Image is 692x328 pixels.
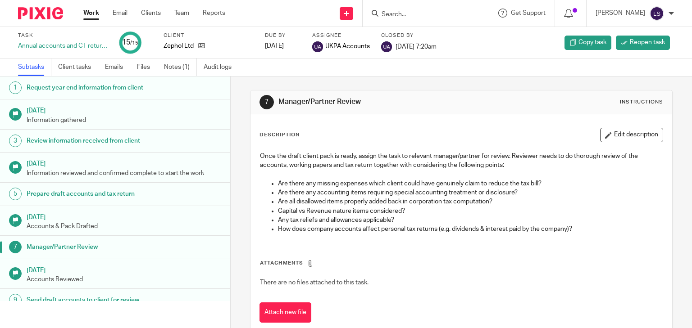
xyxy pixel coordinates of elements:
div: 7 [9,241,22,253]
p: How does company accounts affect personal tax returns (e.g. dividends & interest paid by the comp... [278,225,663,234]
a: Reports [203,9,225,18]
label: Due by [265,32,301,39]
h1: Send draft accounts to client for review [27,293,156,307]
a: Team [174,9,189,18]
a: Client tasks [58,58,98,76]
a: Clients [141,9,161,18]
label: Task [18,32,108,39]
p: Are there any missing expenses which client could have genuinely claim to reduce the tax bill? [278,179,663,188]
span: [DATE] 7:20am [396,43,437,49]
div: 9 [9,294,22,306]
h1: [DATE] [27,211,221,222]
p: Capital vs Revenue nature items considered? [278,207,663,216]
a: Notes (1) [164,58,197,76]
h1: Request year end information from client [27,81,156,94]
div: 1 [9,81,22,94]
p: Any tax reliefs and allowances applicable? [278,216,663,225]
label: Closed by [381,32,437,39]
h1: [DATE] [27,104,221,115]
button: Attach new file [259,302,311,323]
button: Edit description [600,128,663,142]
p: Are there any accounting items requiring special accounting treatment or disclosure? [278,188,663,197]
p: Accounts Reviewed [27,275,221,284]
div: 5 [9,188,22,200]
input: Search [381,11,462,19]
span: Get Support [511,10,546,16]
div: [DATE] [265,41,301,50]
p: Information reviewed and confirmed complete to start the work [27,169,221,178]
span: Reopen task [630,38,665,47]
a: Emails [105,58,130,76]
div: 15 [122,37,138,48]
label: Assignee [312,32,370,39]
h1: Review information received from client [27,134,156,148]
img: svg%3E [650,6,664,21]
p: Are all disallowed items properly added back in corporation tax computation? [278,197,663,206]
img: svg%3E [312,41,323,52]
p: [PERSON_NAME] [596,9,645,18]
a: Audit logs [204,58,238,76]
p: Zephol Ltd [164,41,194,50]
h1: [DATE] [27,264,221,275]
h1: Prepare draft accounts and tax return [27,187,156,201]
div: 7 [259,95,274,109]
p: Information gathered [27,116,221,125]
label: Client [164,32,254,39]
span: Copy task [578,38,606,47]
div: 3 [9,135,22,147]
a: Copy task [565,36,611,50]
h1: Manager/Partner Review [27,240,156,254]
h1: Manager/Partner Review [278,97,480,107]
img: Pixie [18,7,63,19]
h1: [DATE] [27,157,221,168]
span: UKPA Accounts [325,42,370,51]
div: Instructions [620,99,663,106]
p: Description [259,131,300,139]
p: Once the draft client pack is ready, assign the task to relevant manager/partner for review. Revi... [260,152,663,170]
p: Accounts & Pack Drafted [27,222,221,231]
a: Work [83,9,99,18]
small: /15 [130,40,138,45]
img: svg%3E [381,41,392,52]
a: Files [137,58,157,76]
div: Annual accounts and CT return - Current [18,41,108,50]
a: Subtasks [18,58,51,76]
span: There are no files attached to this task. [260,279,369,286]
a: Email [113,9,127,18]
span: Attachments [260,261,303,265]
a: Reopen task [616,36,670,50]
